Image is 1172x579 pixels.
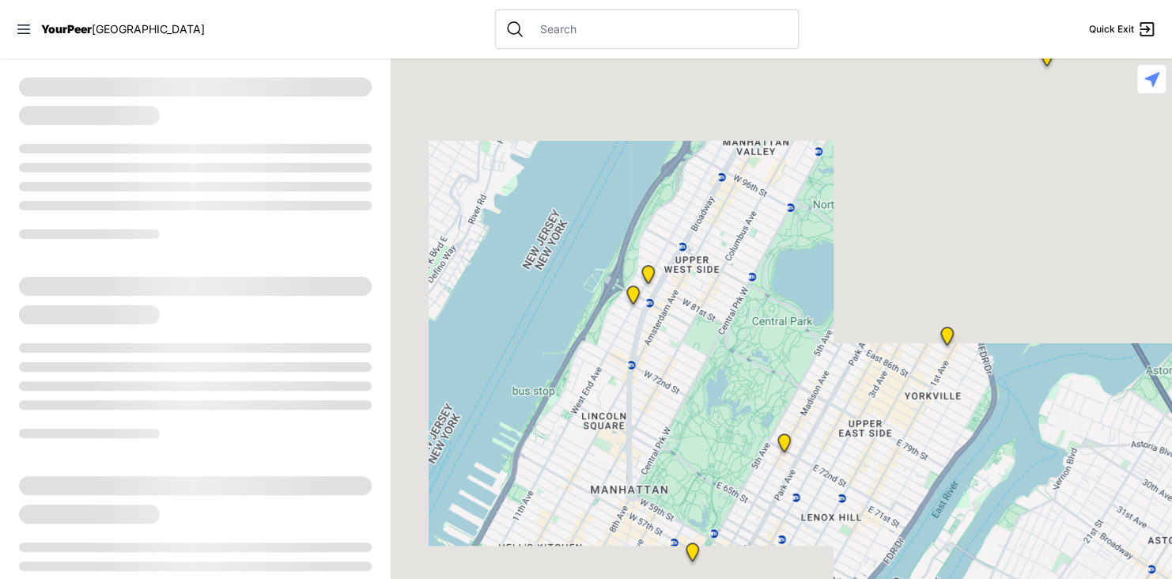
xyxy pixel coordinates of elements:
span: Quick Exit [1089,23,1134,36]
div: Pathways Adult Drop-In Program [638,265,658,290]
div: Manhattan [774,433,794,459]
span: YourPeer [41,22,92,36]
a: YourPeer[GEOGRAPHIC_DATA] [41,25,205,34]
input: Search [531,21,788,37]
div: Avenue Church [937,327,957,352]
a: Quick Exit [1089,20,1156,39]
span: [GEOGRAPHIC_DATA] [92,22,205,36]
div: Main Location [1037,47,1057,73]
